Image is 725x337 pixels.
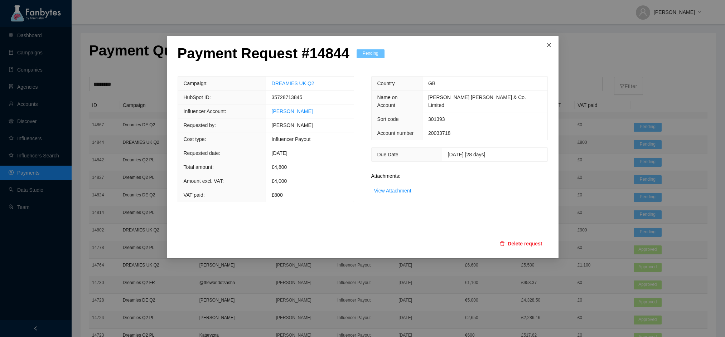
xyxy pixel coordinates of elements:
[494,238,547,249] button: deleteDelete request
[377,94,398,108] span: Name on Account
[184,108,226,114] span: Influencer Account:
[272,94,303,100] span: 35728713845
[184,80,208,86] span: Campaign:
[357,49,385,58] span: Pending
[184,178,224,184] span: Amount excl. VAT:
[184,164,214,170] span: Total amount:
[377,152,398,157] span: Due Date
[272,178,287,184] span: £4,000
[428,130,450,136] span: 20033718
[178,45,349,62] p: Payment Request # 14844
[272,164,287,170] span: £ 4,800
[272,108,313,114] a: [PERSON_NAME]
[377,116,399,122] span: Sort code
[539,36,559,55] button: Close
[546,42,552,48] span: close
[428,80,435,86] span: GB
[272,150,287,156] span: [DATE]
[508,240,542,248] span: Delete request
[184,192,205,198] span: VAT paid:
[184,136,206,142] span: Cost type:
[374,188,411,194] a: View Attachment
[428,94,526,108] span: [PERSON_NAME] [PERSON_NAME] & Co. Limited
[377,130,414,136] span: Account number
[272,122,313,128] span: [PERSON_NAME]
[500,241,505,247] span: delete
[448,152,485,157] span: [DATE] [28 days]
[272,192,283,198] span: £800
[272,136,311,142] span: Influencer Payout
[272,80,314,86] a: DREAMIES UK Q2
[377,80,395,86] span: Country
[184,122,216,128] span: Requested by:
[184,94,211,100] span: HubSpot ID:
[184,150,221,156] span: Requested date:
[428,116,445,122] span: 301393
